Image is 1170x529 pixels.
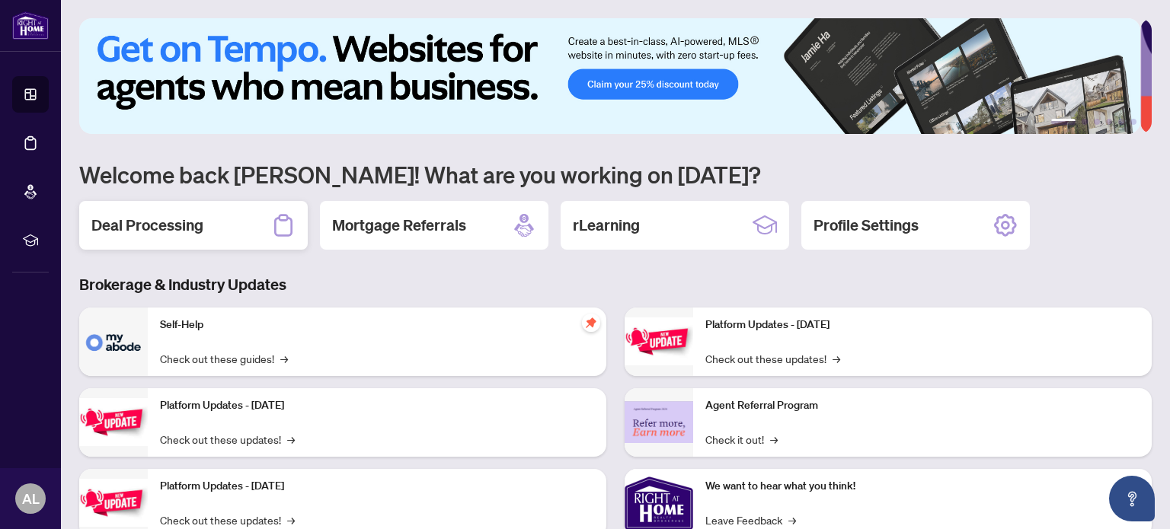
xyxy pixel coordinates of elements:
span: → [770,431,778,448]
p: Self-Help [160,317,594,333]
span: → [788,511,796,528]
img: Platform Updates - June 23, 2025 [625,317,693,365]
h3: Brokerage & Industry Updates [79,274,1152,295]
button: 3 [1094,119,1100,125]
span: → [287,431,295,448]
img: Slide 0 [79,18,1140,134]
button: 5 [1118,119,1124,125]
p: We want to hear what you think! [705,478,1140,495]
a: Check out these updates!→ [160,511,295,528]
button: 1 [1051,119,1076,125]
img: Self-Help [79,308,148,376]
a: Check out these guides!→ [160,350,288,367]
p: Platform Updates - [DATE] [705,317,1140,333]
button: 2 [1082,119,1088,125]
a: Leave Feedback→ [705,511,796,528]
p: Agent Referral Program [705,397,1140,414]
a: Check it out!→ [705,431,778,448]
span: AL [22,488,40,509]
h1: Welcome back [PERSON_NAME]! What are you working on [DATE]? [79,160,1152,189]
h2: rLearning [573,215,640,236]
p: Platform Updates - [DATE] [160,478,594,495]
button: 4 [1106,119,1112,125]
span: → [833,350,840,367]
button: Open asap [1109,476,1155,521]
h2: Mortgage Referrals [332,215,466,236]
img: Platform Updates - September 16, 2025 [79,398,148,446]
p: Platform Updates - [DATE] [160,397,594,414]
span: pushpin [582,314,600,332]
button: 6 [1130,119,1136,125]
span: → [280,350,288,367]
img: Platform Updates - July 21, 2025 [79,479,148,527]
h2: Deal Processing [91,215,203,236]
span: → [287,511,295,528]
a: Check out these updates!→ [160,431,295,448]
h2: Profile Settings [814,215,919,236]
img: logo [12,11,49,40]
a: Check out these updates!→ [705,350,840,367]
img: Agent Referral Program [625,401,693,443]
